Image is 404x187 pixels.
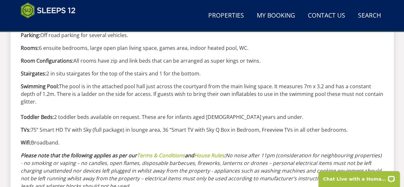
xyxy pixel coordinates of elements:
strong: Toddler Beds: [21,113,54,121]
a: My Booking [254,9,298,23]
p: Off road parking for several vehicles. [21,31,384,39]
strong: Stairgates: [21,70,46,77]
p: The pool is in the attached pool hall just across the courtyard from the main living space. It me... [21,82,384,121]
strong: Parking: [21,32,40,39]
strong: Rooms: [21,44,39,51]
p: Broadband. [21,139,384,146]
a: Contact Us [305,9,348,23]
p: 2 in situ stairgates for the top of the stairs and 1 for the bottom. [21,70,384,77]
a: Properties [206,9,247,23]
strong: TVs: [21,126,31,133]
p: 75” Smart HD TV with Sky (full package) in lounge area, 36 “Smart TV with Sky Q Box in Bedroom, F... [21,126,384,134]
a: Terms & Conditions [137,152,185,159]
iframe: LiveChat chat widget [314,167,404,187]
a: House Rules [194,152,224,159]
strong: Wifi: [21,139,31,146]
em: Please note that the following applies as per our and : [21,152,225,159]
img: Sleeps 12 [21,3,76,19]
strong: Swimming Pool: [21,83,59,90]
strong: Room Configurations: [21,57,73,64]
p: All rooms have zip and link beds that can be arranged as super kings or twins. [21,57,384,65]
iframe: Customer reviews powered by Trustpilot [18,22,85,28]
p: 6 ensuite bedrooms, large open plan living space, games area, indoor heated pool, WC. [21,44,384,52]
a: Search [355,9,384,23]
